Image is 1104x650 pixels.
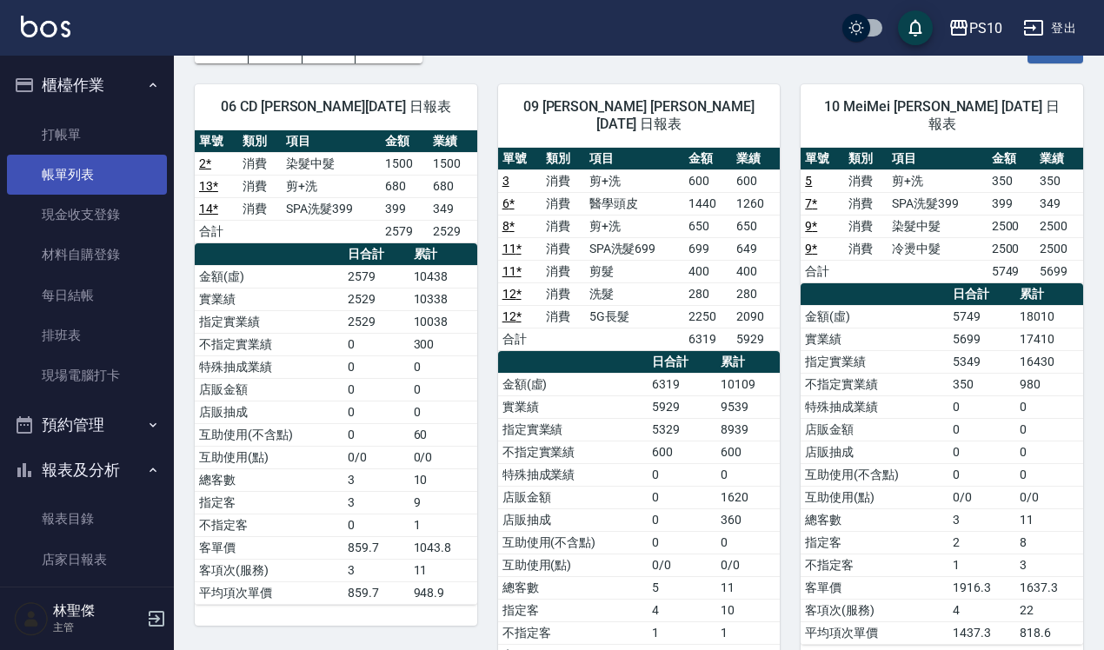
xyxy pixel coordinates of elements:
td: 650 [732,215,780,237]
td: 10338 [409,288,477,310]
th: 金額 [381,130,429,153]
td: 0 [648,463,716,486]
td: 2579 [381,220,429,242]
td: 0/0 [948,486,1015,508]
td: 0/0 [343,446,409,468]
th: 業績 [1035,148,1083,170]
a: 3 [502,174,509,188]
td: SPA洗髮399 [282,197,381,220]
th: 項目 [888,148,987,170]
td: 9 [409,491,477,514]
td: 0/0 [1015,486,1083,508]
td: 實業績 [195,288,343,310]
td: 350 [948,373,1015,395]
td: 剪+洗 [282,175,381,197]
td: 1916.3 [948,576,1015,599]
td: 2500 [1035,237,1083,260]
td: 0/0 [716,554,780,576]
td: 280 [732,282,780,305]
td: 5749 [948,305,1015,328]
td: 0 [1015,418,1083,441]
td: 總客數 [195,468,343,491]
button: 報表及分析 [7,448,167,493]
td: 店販金額 [801,418,948,441]
td: 280 [684,282,732,305]
td: 0 [343,401,409,423]
td: 1500 [429,152,476,175]
td: 5929 [732,328,780,350]
td: 859.7 [343,536,409,559]
td: 客項次(服務) [195,559,343,581]
td: 0 [343,514,409,536]
td: 2500 [1035,215,1083,237]
td: 0 [1015,395,1083,418]
td: 1043.8 [409,536,477,559]
td: 剪+洗 [585,215,684,237]
td: 0 [948,395,1015,418]
td: 11 [716,576,780,599]
td: 0 [1015,463,1083,486]
td: 0 [409,355,477,378]
td: 699 [684,237,732,260]
td: 0 [409,401,477,423]
td: 11 [1015,508,1083,531]
td: 染髮中髮 [282,152,381,175]
td: 消費 [542,282,585,305]
td: 3 [343,559,409,581]
span: 09 [PERSON_NAME] [PERSON_NAME][DATE] 日報表 [519,98,760,133]
td: 10 [716,599,780,621]
td: 600 [684,169,732,192]
td: 10109 [716,373,780,395]
h5: 林聖傑 [53,602,142,620]
td: 0 [948,463,1015,486]
a: 現場電腦打卡 [7,355,167,395]
td: 總客數 [801,508,948,531]
td: 4 [948,599,1015,621]
a: 報表目錄 [7,499,167,539]
button: PS10 [941,10,1009,46]
th: 業績 [429,130,476,153]
td: 4 [648,599,716,621]
td: 2529 [429,220,476,242]
a: 每日結帳 [7,275,167,315]
td: 互助使用(點) [195,446,343,468]
td: 1 [648,621,716,644]
td: 5G長髮 [585,305,684,328]
button: save [898,10,933,45]
td: 680 [381,175,429,197]
td: 染髮中髮 [888,215,987,237]
img: Logo [21,16,70,37]
td: 客單價 [195,536,343,559]
td: 消費 [542,260,585,282]
td: 特殊抽成業績 [195,355,343,378]
td: 649 [732,237,780,260]
td: 350 [1035,169,1083,192]
table: a dense table [195,243,477,605]
td: 948.9 [409,581,477,604]
button: 預約管理 [7,402,167,448]
td: 0 [343,355,409,378]
td: 2090 [732,305,780,328]
th: 日合計 [343,243,409,266]
td: 合計 [498,328,542,350]
td: 349 [1035,192,1083,215]
td: 16430 [1015,350,1083,373]
table: a dense table [801,283,1083,645]
td: 349 [429,197,476,220]
th: 日合計 [648,351,716,374]
td: 5749 [988,260,1035,282]
td: 300 [409,333,477,355]
td: SPA洗髮699 [585,237,684,260]
td: 1 [716,621,780,644]
td: 0/0 [409,446,477,468]
td: 600 [716,441,780,463]
td: 不指定客 [195,514,343,536]
th: 金額 [684,148,732,170]
td: 剪髮 [585,260,684,282]
td: 350 [988,169,1035,192]
td: 0 [716,531,780,554]
td: 680 [429,175,476,197]
td: 醫學頭皮 [585,192,684,215]
td: 0/0 [648,554,716,576]
td: 3 [343,491,409,514]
